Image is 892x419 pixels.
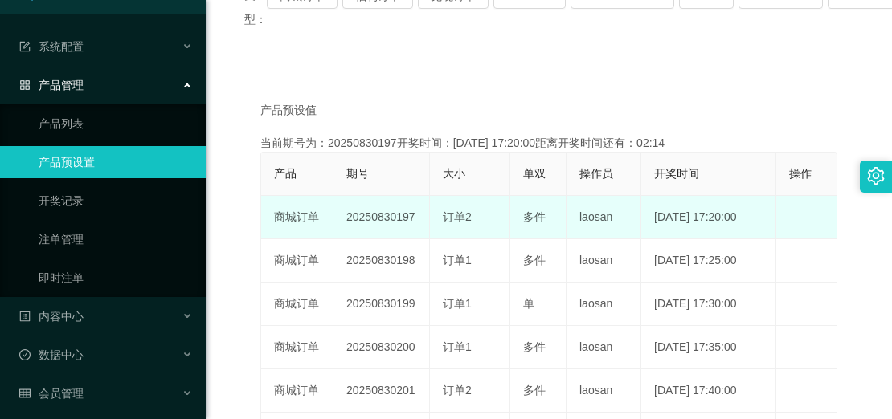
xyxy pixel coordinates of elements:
[261,369,333,413] td: 商城订单
[333,283,430,326] td: 20250830199
[523,254,546,266] span: 多件
[523,210,546,223] span: 多件
[19,79,84,92] span: 产品管理
[641,196,776,239] td: [DATE] 17:20:00
[567,369,641,413] td: laosan
[19,388,31,399] i: 图标: table
[567,239,641,283] td: laosan
[19,40,84,53] span: 系统配置
[641,239,776,283] td: [DATE] 17:25:00
[443,254,472,266] span: 订单1
[346,167,369,180] span: 期号
[19,348,84,361] span: 数据中心
[19,310,84,323] span: 内容中心
[443,167,465,180] span: 大小
[261,239,333,283] td: 商城订单
[39,146,193,178] a: 产品预设置
[523,340,546,353] span: 多件
[443,340,472,353] span: 订单1
[260,135,837,152] div: 当前期号为：20250830197开奖时间：[DATE] 17:20:00距离开奖时间还有：02:14
[654,167,699,180] span: 开奖时间
[443,384,472,397] span: 订单2
[789,167,812,180] span: 操作
[867,167,885,185] i: 图标: setting
[567,326,641,369] td: laosan
[261,283,333,326] td: 商城订单
[641,283,776,326] td: [DATE] 17:30:00
[641,326,776,369] td: [DATE] 17:35:00
[567,196,641,239] td: laosan
[260,102,317,119] span: 产品预设值
[333,239,430,283] td: 20250830198
[523,297,534,310] span: 单
[523,167,546,180] span: 单双
[333,196,430,239] td: 20250830197
[39,223,193,255] a: 注单管理
[523,384,546,397] span: 多件
[567,283,641,326] td: laosan
[261,326,333,369] td: 商城订单
[641,369,776,413] td: [DATE] 17:40:00
[19,387,84,400] span: 会员管理
[19,41,31,52] i: 图标: form
[333,326,430,369] td: 20250830200
[19,79,31,91] i: 图标: appstore-o
[19,311,31,322] i: 图标: profile
[261,196,333,239] td: 商城订单
[579,167,613,180] span: 操作员
[39,262,193,294] a: 即时注单
[19,349,31,360] i: 图标: check-circle-o
[39,108,193,140] a: 产品列表
[39,185,193,217] a: 开奖记录
[443,297,472,310] span: 订单1
[333,369,430,413] td: 20250830201
[443,210,472,223] span: 订单2
[274,167,297,180] span: 产品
